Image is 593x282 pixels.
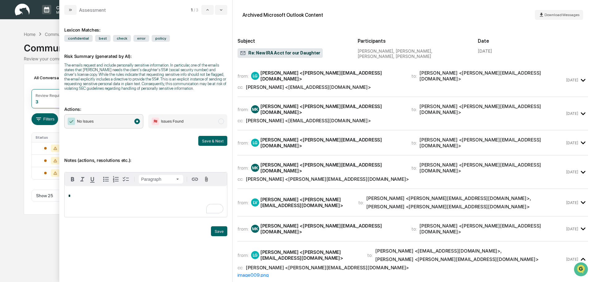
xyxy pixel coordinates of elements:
[251,225,259,233] div: MK
[366,204,529,210] div: [PERSON_NAME] <[PERSON_NAME][EMAIL_ADDRESS][DOMAIN_NAME]>
[79,7,106,13] div: Assessment
[419,70,565,82] div: [PERSON_NAME] <[PERSON_NAME][EMAIL_ADDRESS][DOMAIN_NAME]>
[191,7,192,12] span: 1
[238,118,243,124] span: cc:
[251,251,259,259] div: LG
[238,140,249,146] span: from:
[375,248,502,254] div: [PERSON_NAME] <[EMAIL_ADDRESS][DOMAIN_NAME]> ,
[535,10,583,20] button: Download Messages
[238,84,243,90] span: cc:
[12,78,40,84] span: Preclearance
[238,265,243,271] span: cc:
[105,49,112,57] button: Start new chat
[51,5,82,10] p: Calendar
[375,256,538,262] div: [PERSON_NAME] <[PERSON_NAME][EMAIL_ADDRESS][DOMAIN_NAME]>
[21,47,101,54] div: Start new chat
[238,38,348,44] h2: Subject
[246,176,409,182] div: [PERSON_NAME] <[PERSON_NAME][EMAIL_ADDRESS][DOMAIN_NAME]>
[152,35,170,42] span: policy
[211,226,227,236] button: Save
[260,162,404,174] div: [PERSON_NAME] <[PERSON_NAME][EMAIL_ADDRESS][DOMAIN_NAME]>
[21,54,78,59] div: We're available if you need us!
[246,84,371,90] div: [PERSON_NAME] <[EMAIL_ADDRESS][DOMAIN_NAME]>
[566,227,578,231] time: Monday, September 22, 2025 at 10:44:06 AM
[198,136,227,146] button: Save & Next
[133,35,149,42] span: error
[15,4,30,16] img: logo
[24,56,569,61] div: Review your communication records across channels
[566,200,578,205] time: Monday, September 22, 2025 at 10:26:58 AM
[246,118,371,124] div: [PERSON_NAME] <[EMAIL_ADDRESS][DOMAIN_NAME]>
[566,141,578,145] time: Monday, September 15, 2025 at 12:44:38 PM
[478,38,588,44] h2: Date
[64,63,227,91] div: The emails request and include personally sensitive information. In particular, one of the emails...
[238,200,249,206] span: from:
[6,79,11,84] div: 🖐️
[358,48,468,59] div: [PERSON_NAME], [PERSON_NAME], [PERSON_NAME], [PERSON_NAME]
[251,105,259,113] div: MK
[45,32,95,37] div: Communications Archive
[64,46,227,59] p: Risk Summary (generated by AI):
[411,140,417,146] span: to:
[478,48,492,54] div: [DATE]
[24,32,36,37] div: Home
[51,10,82,15] p: Manage Tasks
[64,150,227,163] p: Notes (actions, resolutions etc.):
[411,106,417,112] span: to:
[238,73,249,79] span: from:
[260,197,351,208] div: [PERSON_NAME] <[PERSON_NAME][EMAIL_ADDRESS][DOMAIN_NAME]>
[566,257,578,262] time: Tuesday, September 23, 2025 at 9:15:12 AM
[411,165,417,171] span: to:
[566,111,578,116] time: Monday, September 15, 2025 at 11:48:51 AM
[358,38,468,44] h2: Participants
[419,162,565,174] div: [PERSON_NAME] <[PERSON_NAME][EMAIL_ADDRESS][DOMAIN_NAME]>
[32,113,58,125] button: Filters
[77,118,94,124] span: No Issues
[161,118,183,124] span: Issues Found
[411,226,417,232] span: to:
[32,73,78,83] div: All Conversations
[139,175,183,184] button: Block type
[419,223,565,235] div: [PERSON_NAME] <[PERSON_NAME][EMAIL_ADDRESS][DOMAIN_NAME]>
[44,105,75,110] a: Powered byPylon
[87,174,97,184] button: Underline
[566,78,578,82] time: Monday, September 15, 2025 at 11:20:28 AM
[419,137,565,149] div: [PERSON_NAME] <[PERSON_NAME][EMAIL_ADDRESS][DOMAIN_NAME]>
[238,106,249,112] span: from:
[573,262,590,278] iframe: Open customer support
[251,72,259,80] div: LG
[6,13,112,23] p: How can we help?
[42,76,79,87] a: 🗄️Attestations
[238,226,249,232] span: from:
[4,76,42,87] a: 🖐️Preclearance
[545,13,579,17] span: Download Messages
[45,79,50,84] div: 🗄️
[201,175,212,184] button: Attach files
[242,12,323,18] div: Archived Microsoft Outlook Content
[152,118,159,125] img: Flag
[64,20,227,33] div: Lexicon Matches:
[238,272,588,278] div: image009.png
[358,200,364,206] span: to:
[65,186,227,217] div: To enrich screen reader interactions, please activate Accessibility in Grammarly extension settings
[36,99,38,104] div: 3
[251,139,259,147] div: LG
[51,78,77,84] span: Attestations
[64,35,93,42] span: confidential
[251,164,259,172] div: MK
[78,174,87,184] button: Italic
[24,37,569,54] div: Communications Archive
[113,35,131,42] span: check
[6,47,17,59] img: 1746055101610-c473b297-6a78-478c-a979-82029cc54cd1
[260,249,360,261] div: [PERSON_NAME] <[PERSON_NAME][EMAIL_ADDRESS][DOMAIN_NAME]>
[367,252,373,258] span: to:
[194,7,200,12] span: / 3
[32,133,72,142] th: Status
[260,103,404,115] div: [PERSON_NAME] <[PERSON_NAME][EMAIL_ADDRESS][DOMAIN_NAME]>
[260,137,404,149] div: [PERSON_NAME] <[PERSON_NAME][EMAIL_ADDRESS][DOMAIN_NAME]>
[246,265,409,271] div: [PERSON_NAME] <[PERSON_NAME][EMAIL_ADDRESS][DOMAIN_NAME]>
[61,105,75,110] span: Pylon
[4,87,41,98] a: 🔎Data Lookup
